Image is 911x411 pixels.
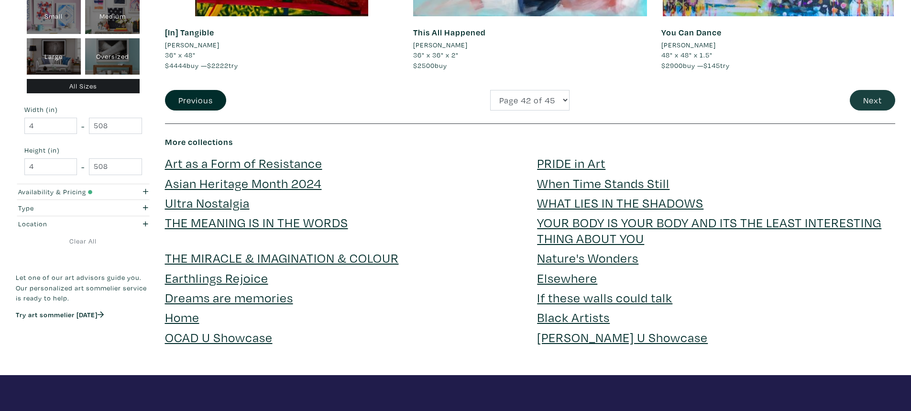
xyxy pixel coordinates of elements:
[85,39,140,75] div: Oversized
[165,175,322,191] a: Asian Heritage Month 2024
[413,40,468,50] li: [PERSON_NAME]
[16,329,151,349] iframe: Customer reviews powered by Trustpilot
[537,155,605,171] a: PRIDE in Art
[413,61,435,70] span: $2500
[165,61,187,70] span: $4444
[27,39,81,75] div: Large
[16,200,151,216] button: Type
[165,90,226,111] button: Previous
[165,269,268,286] a: Earthlings Rejoice
[165,289,293,306] a: Dreams are memories
[18,219,112,230] div: Location
[537,269,597,286] a: Elsewhere
[850,90,895,111] button: Next
[165,61,238,70] span: buy — try
[537,329,708,345] a: [PERSON_NAME] U Showcase
[661,40,716,50] li: [PERSON_NAME]
[661,61,730,70] span: buy — try
[537,249,638,266] a: Nature's Wonders
[165,214,348,231] a: THE MEANING IS IN THE WORDS
[661,61,683,70] span: $2900
[661,27,722,38] a: You Can Dance
[16,216,151,232] button: Location
[661,40,895,50] a: [PERSON_NAME]
[165,194,250,211] a: Ultra Nostalgia
[165,40,220,50] li: [PERSON_NAME]
[165,50,196,59] span: 36" x 48"
[16,272,151,303] p: Let one of our art advisors guide you. Our personalized art sommelier service is ready to help.
[16,236,151,247] a: Clear All
[24,107,142,113] small: Width (in)
[413,27,486,38] a: This All Happened
[165,249,399,266] a: THE MIRACLE & IMAGINATION & COLOUR
[165,40,399,50] a: [PERSON_NAME]
[16,310,104,319] a: Try art sommelier [DATE]
[81,120,85,133] span: -
[661,50,713,59] span: 48" x 48" x 1.5"
[537,289,672,306] a: If these walls could talk
[81,160,85,173] span: -
[16,184,151,200] button: Availability & Pricing
[413,40,647,50] a: [PERSON_NAME]
[18,203,112,213] div: Type
[537,214,881,246] a: YOUR BODY IS YOUR BODY AND ITS THE LEAST INTERESTING THING ABOUT YOU
[165,155,322,171] a: Art as a Form of Resistance
[703,61,720,70] span: $145
[413,61,447,70] span: buy
[18,187,112,197] div: Availability & Pricing
[207,61,229,70] span: $2222
[27,79,140,94] div: All Sizes
[537,194,703,211] a: WHAT LIES IN THE SHADOWS
[165,309,199,325] a: Home
[537,309,610,325] a: Black Artists
[413,50,459,59] span: 36" x 36" x 2"
[24,147,142,154] small: Height (in)
[165,137,896,147] h6: More collections
[537,175,670,191] a: When Time Stands Still
[165,27,214,38] a: [In] Tangible
[165,329,273,345] a: OCAD U Showcase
